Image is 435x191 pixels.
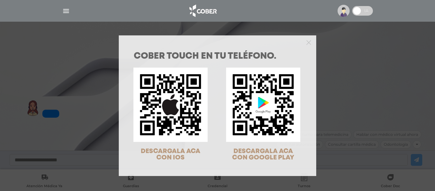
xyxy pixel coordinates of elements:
[134,52,301,61] h1: COBER TOUCH en tu teléfono.
[306,39,311,45] button: Close
[226,68,300,142] img: qr-code
[133,68,208,142] img: qr-code
[232,148,294,161] span: DESCARGALA ACA CON GOOGLE PLAY
[141,148,200,161] span: DESCARGALA ACA CON IOS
